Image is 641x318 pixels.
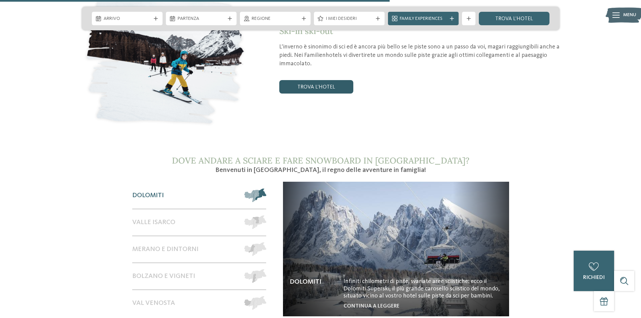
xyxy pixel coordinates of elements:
a: continua a leggere [344,304,399,309]
a: trova l’hotel [279,80,353,94]
span: Benvenuti in [GEOGRAPHIC_DATA], il regno delle avventure in famiglia! [215,167,426,174]
span: Merano e dintorni [132,245,199,253]
span: richiedi [583,275,605,280]
span: Dove andare a sciare e fare snowboard in [GEOGRAPHIC_DATA]? [172,155,469,166]
span: Partenza [178,15,225,22]
span: Ski-in ski-out [279,26,333,36]
span: Valle Isarco [132,218,175,226]
p: L’inverno è sinonimo di sci ed è ancora più bello se le piste sono a un passo da voi, magari ragg... [279,43,560,68]
span: Arrivo [104,15,151,22]
span: Dolomiti [132,191,164,200]
a: trova l’hotel [479,12,549,25]
span: I miei desideri [326,15,373,22]
img: Hotel sulle piste da sci per bambini: divertimento senza confini [283,182,509,316]
a: richiedi [574,251,614,291]
span: Regione [252,15,299,22]
span: Val Venosta [132,299,175,307]
span: Bolzano e vigneti [132,272,195,280]
span: Family Experiences [400,15,447,22]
